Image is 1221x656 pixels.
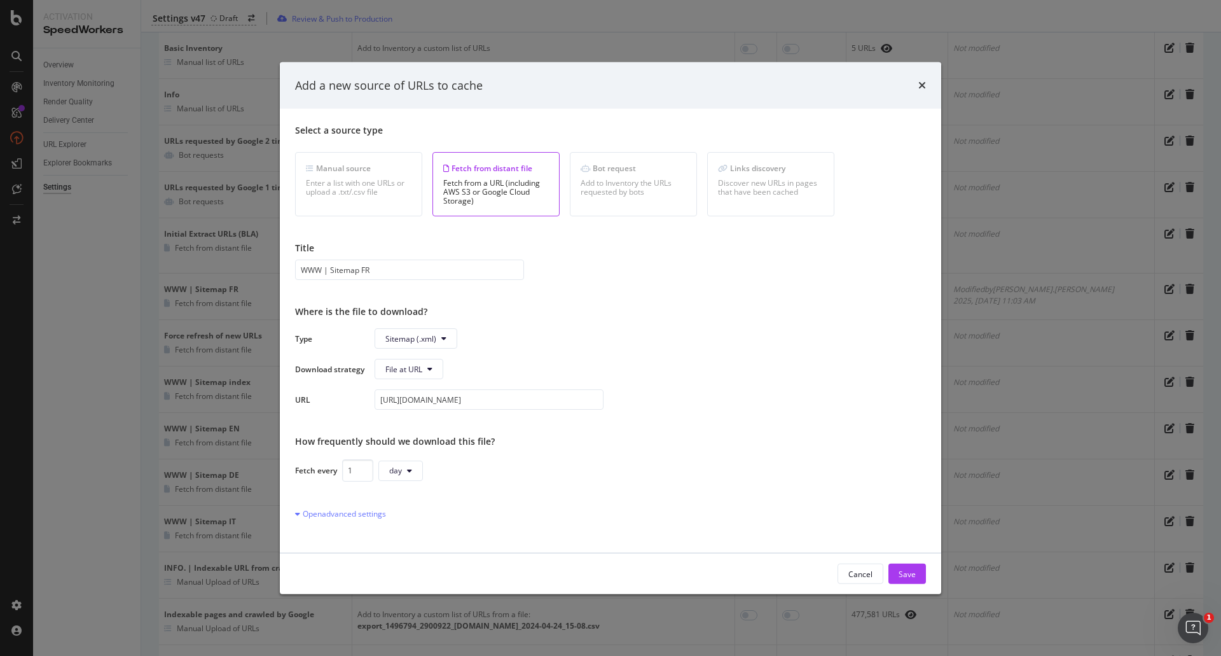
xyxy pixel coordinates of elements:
[295,465,337,476] div: Fetch every
[443,163,549,174] div: Fetch from distant file
[385,363,422,374] span: File at URL
[295,242,926,255] div: Title
[306,179,411,197] div: Enter a list with one URLs or upload a .txt/.csv file
[295,435,926,448] div: How frequently should we download this file?
[375,328,457,349] button: Sitemap (.xml)
[295,363,364,374] div: Download strategy
[375,359,443,379] button: File at URL
[1204,613,1214,623] span: 1
[838,564,883,584] button: Cancel
[918,77,926,94] div: times
[280,62,941,594] div: modal
[295,333,364,344] div: Type
[718,179,824,197] div: Discover new URLs in pages that have been cached
[295,305,926,318] div: Where is the file to download?
[295,77,483,94] div: Add a new source of URLs to cache
[443,179,549,206] div: Fetch from a URL (including AWS S3 or Google Cloud Storage)
[295,124,926,137] div: Select a source type
[1178,613,1208,643] iframe: Intercom live chat
[385,333,436,344] span: Sitemap (.xml)
[581,179,686,197] div: Add to Inventory the URLs requested by bots
[899,568,916,579] div: Save
[295,508,386,519] div: Open advanced settings
[295,394,364,405] div: URL
[306,163,411,174] div: Manual source
[888,564,926,584] button: Save
[378,460,423,480] button: day
[581,163,686,174] div: Bot request
[718,163,824,174] div: Links discovery
[848,568,873,579] div: Cancel
[389,465,402,476] span: day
